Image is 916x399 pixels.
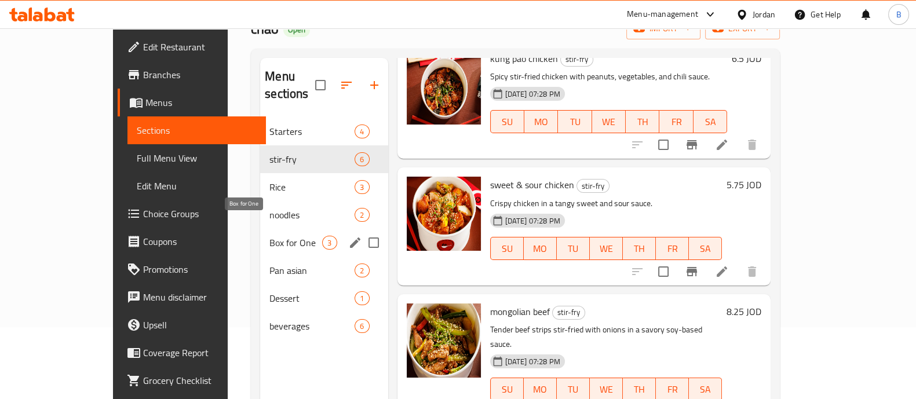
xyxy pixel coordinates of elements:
span: Open [283,25,310,35]
span: Menus [145,96,257,109]
span: Dessert [269,291,355,305]
button: SA [689,237,722,260]
div: items [355,208,369,222]
a: Grocery Checklist [118,367,266,394]
a: Edit Menu [127,172,266,200]
span: Full Menu View [137,151,257,165]
span: kung pao chicken [490,50,558,67]
a: Edit Restaurant [118,33,266,61]
div: Starters [269,125,355,138]
div: stir-fry6 [260,145,388,173]
span: import [636,21,691,36]
span: Menu disclaimer [143,290,257,304]
span: SA [698,114,722,130]
span: Grocery Checklist [143,374,257,387]
a: Branches [118,61,266,89]
a: Sections [127,116,266,144]
span: 2 [355,265,368,276]
span: 6 [355,154,368,165]
span: 1 [355,293,368,304]
div: stir-fry [552,306,585,320]
span: Edit Restaurant [143,40,257,54]
span: Select to update [651,259,676,284]
span: MO [529,114,553,130]
span: 4 [355,126,368,137]
button: Branch-specific-item [678,258,706,285]
div: Box for One3edit [260,229,388,257]
div: stir-fry [560,53,593,67]
div: stir-fry [576,179,610,193]
button: delete [738,258,766,285]
span: Pan asian [269,263,355,277]
span: SA [694,240,717,257]
span: stir-fry [269,152,355,166]
div: items [355,180,369,194]
span: 3 [355,182,368,193]
a: Promotions [118,255,266,283]
span: stir-fry [561,53,593,66]
div: noodles2 [260,201,388,229]
button: WE [590,237,623,260]
img: kung pao chicken [407,50,481,125]
h6: 8.25 JOD [727,303,761,320]
button: Add section [360,71,388,99]
span: Branches [143,68,257,82]
div: beverages6 [260,312,388,340]
p: Spicy stir-fried chicken with peanuts, vegetables, and chili sauce. [490,69,728,84]
span: SA [694,381,717,398]
button: SU [490,110,524,133]
button: TU [558,110,592,133]
span: Coverage Report [143,346,257,360]
span: export [714,21,771,36]
span: Coupons [143,235,257,248]
button: MO [524,110,558,133]
span: Promotions [143,262,257,276]
button: SU [490,237,524,260]
span: noodles [269,208,355,222]
span: FR [660,240,684,257]
p: Crispy chicken in a tangy sweet and sour sauce. [490,196,722,211]
span: TH [627,240,651,257]
span: WE [594,381,618,398]
div: items [355,152,369,166]
span: TU [561,381,585,398]
span: [DATE] 07:28 PM [501,215,565,226]
button: FR [656,237,689,260]
span: Upsell [143,318,257,332]
button: FR [659,110,693,133]
span: Choice Groups [143,207,257,221]
span: SU [495,114,520,130]
div: items [355,263,369,277]
span: 3 [323,237,336,248]
a: Menus [118,89,266,116]
button: SA [694,110,727,133]
button: TH [626,110,659,133]
a: Coupons [118,228,266,255]
span: TH [630,114,655,130]
button: Branch-specific-item [678,131,706,159]
a: Menu disclaimer [118,283,266,311]
div: items [355,291,369,305]
button: TU [557,237,590,260]
div: items [355,319,369,333]
span: FR [660,381,684,398]
span: Edit Menu [137,179,257,193]
div: Open [283,23,310,37]
div: Pan asian2 [260,257,388,284]
span: MO [528,240,552,257]
span: [DATE] 07:28 PM [501,356,565,367]
div: Jordan [753,8,775,21]
img: sweet & sour chicken [407,177,481,251]
p: Tender beef strips stir-fried with onions in a savory soy-based sauce. [490,323,722,352]
span: 6 [355,321,368,332]
span: TU [561,240,585,257]
div: beverages [269,319,355,333]
span: stir-fry [553,306,585,319]
span: SU [495,240,519,257]
a: Upsell [118,311,266,339]
span: Rice [269,180,355,194]
span: B [896,8,901,21]
span: SU [495,381,519,398]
